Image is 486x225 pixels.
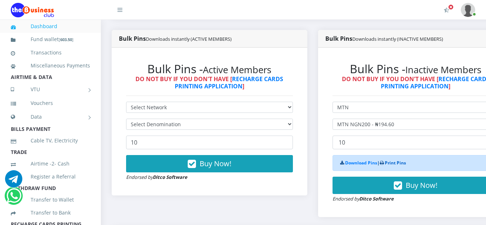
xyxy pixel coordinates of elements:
[11,155,90,172] a: Airtime -2- Cash
[59,37,73,42] small: [ ]
[135,75,283,90] strong: DO NOT BUY IF YOU DON'T HAVE [ ]
[126,174,187,180] small: Endorsed by
[448,4,454,10] span: Activate Your Membership
[126,136,293,149] input: Enter Quantity
[405,63,481,76] small: Inactive Members
[11,204,90,221] a: Transfer to Bank
[126,155,293,172] button: Buy Now!
[119,35,232,43] strong: Bulk Pins
[11,3,54,17] img: Logo
[11,80,90,98] a: VTU
[11,132,90,149] a: Cable TV, Electricity
[11,57,90,74] a: Miscellaneous Payments
[146,36,232,42] small: Downloads instantly (ACTIVE MEMBERS)
[11,44,90,61] a: Transactions
[5,176,22,187] a: Chat for support
[444,7,449,13] i: Activate Your Membership
[461,3,475,17] img: User
[6,193,21,204] a: Chat for support
[11,95,90,111] a: Vouchers
[359,195,394,202] strong: Ditco Software
[153,174,187,180] strong: Ditco Software
[345,160,377,166] a: Download Pins
[406,180,437,190] span: Buy Now!
[11,191,90,208] a: Transfer to Wallet
[385,160,406,166] a: Print Pins
[325,35,443,43] strong: Bulk Pins
[340,160,406,166] strong: |
[60,37,72,42] b: 603.50
[333,195,394,202] small: Endorsed by
[11,168,90,185] a: Register a Referral
[126,62,293,76] h2: Bulk Pins -
[11,108,90,126] a: Data
[200,159,231,168] span: Buy Now!
[352,36,443,42] small: Downloads instantly (INACTIVE MEMBERS)
[175,75,284,90] a: RECHARGE CARDS PRINTING APPLICATION
[11,18,90,35] a: Dashboard
[11,31,90,48] a: Fund wallet[603.50]
[203,63,271,76] small: Active Members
